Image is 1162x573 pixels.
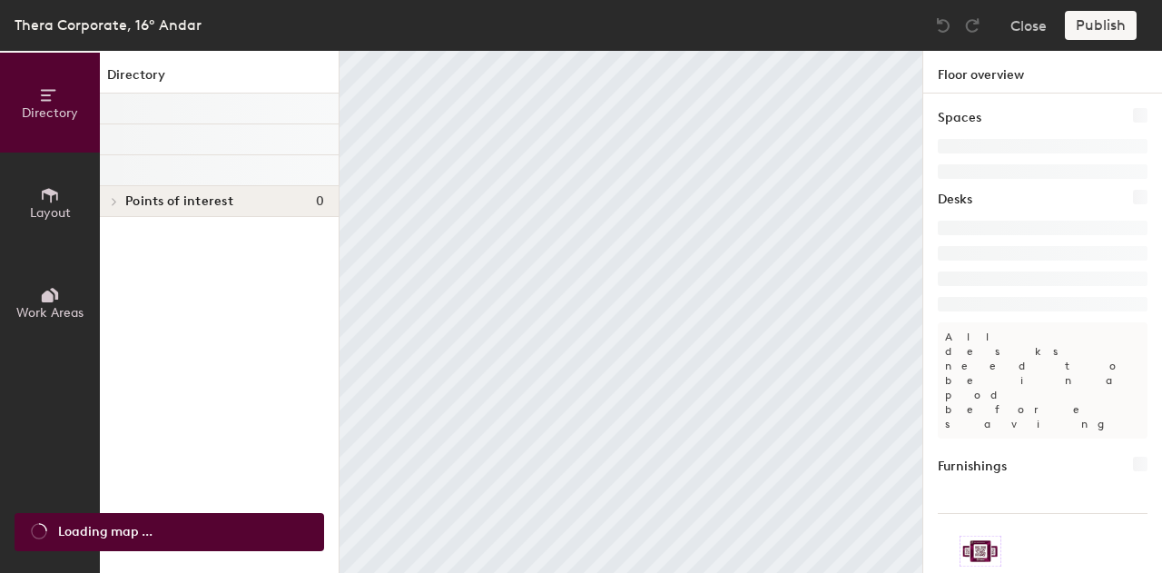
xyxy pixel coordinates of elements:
[340,51,922,573] canvas: Map
[934,16,952,35] img: Undo
[100,65,339,94] h1: Directory
[923,51,1162,94] h1: Floor overview
[960,536,1001,567] img: Sticker logo
[125,194,233,209] span: Points of interest
[938,457,1007,477] h1: Furnishings
[58,522,153,542] span: Loading map ...
[938,322,1147,439] p: All desks need to be in a pod before saving
[1010,11,1047,40] button: Close
[16,305,84,321] span: Work Areas
[30,205,71,221] span: Layout
[963,16,981,35] img: Redo
[22,105,78,121] span: Directory
[938,108,981,128] h1: Spaces
[316,194,324,209] span: 0
[938,190,972,210] h1: Desks
[15,14,202,36] div: Thera Corporate, 16º Andar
